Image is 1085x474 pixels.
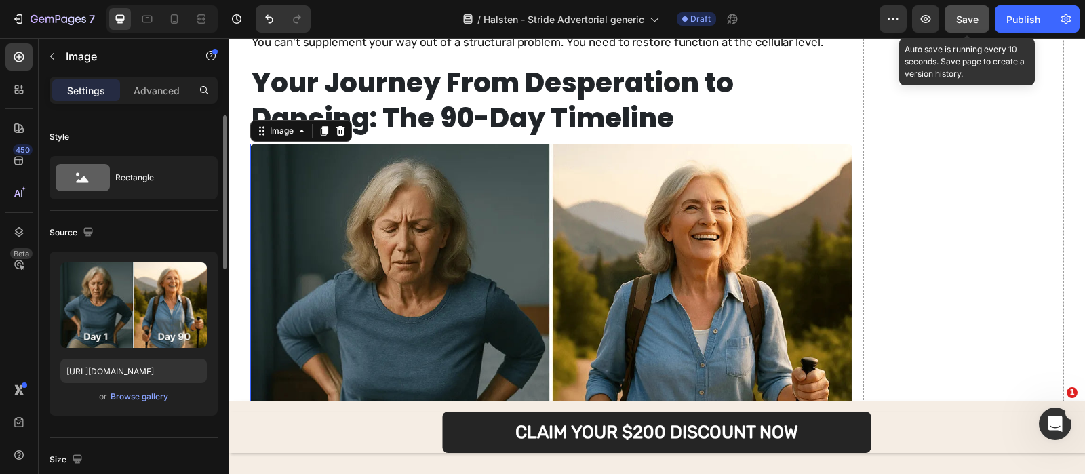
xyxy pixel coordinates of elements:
div: Style [50,131,69,143]
div: Browse gallery [111,391,168,403]
span: 1 [1067,387,1078,398]
div: Rectangle [115,162,198,193]
a: CLAIM YOUR $200 DISCOUNT NOW [214,374,643,415]
iframe: To enrich screen reader interactions, please activate Accessibility in Grammarly extension settings [229,38,1085,474]
button: Browse gallery [110,390,169,403]
img: gempages_548746873540707559-e180a6ac-773d-4418-899b-19b0b90d256d.webp [22,106,624,445]
p: Image [66,48,181,64]
span: Halsten - Stride Advertorial generic [484,12,644,26]
button: Publish [995,5,1052,33]
p: Settings [67,83,105,98]
div: Beta [10,248,33,259]
p: CLAIM YOUR $200 DISCOUNT NOW [287,384,570,405]
span: Save [956,14,979,25]
button: Save [945,5,989,33]
input: https://example.com/image.jpg [60,359,207,383]
span: Draft [690,13,711,25]
div: 450 [13,144,33,155]
img: preview-image [60,262,207,348]
p: Advanced [134,83,180,98]
div: Source [50,224,96,242]
div: Size [50,451,85,469]
span: / [477,12,481,26]
p: 7 [89,11,95,27]
button: 7 [5,5,101,33]
div: Undo/Redo [256,5,311,33]
iframe: Intercom live chat [1039,408,1071,440]
div: Image [39,87,68,99]
div: Publish [1006,12,1040,26]
span: or [99,389,107,405]
h2: Your Journey From Desperation to Dancing: The 90-Day Timeline [22,26,624,99]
